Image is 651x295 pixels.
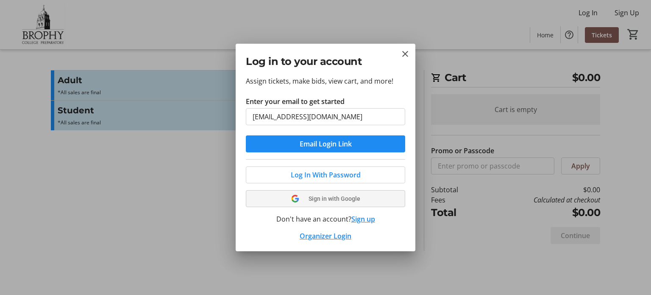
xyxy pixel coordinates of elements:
button: Close [400,49,410,59]
span: Sign in with Google [309,195,360,202]
span: Log In With Password [291,170,361,180]
a: Organizer Login [300,231,351,241]
button: Log In With Password [246,166,405,183]
div: Don't have an account? [246,214,405,224]
span: Email Login Link [300,139,352,149]
p: Assign tickets, make bids, view cart, and more! [246,76,405,86]
h2: Log in to your account [246,54,405,69]
button: Sign up [351,214,375,224]
input: Email Address [246,108,405,125]
button: Sign in with Google [246,190,405,207]
button: Email Login Link [246,135,405,152]
label: Enter your email to get started [246,96,345,107]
